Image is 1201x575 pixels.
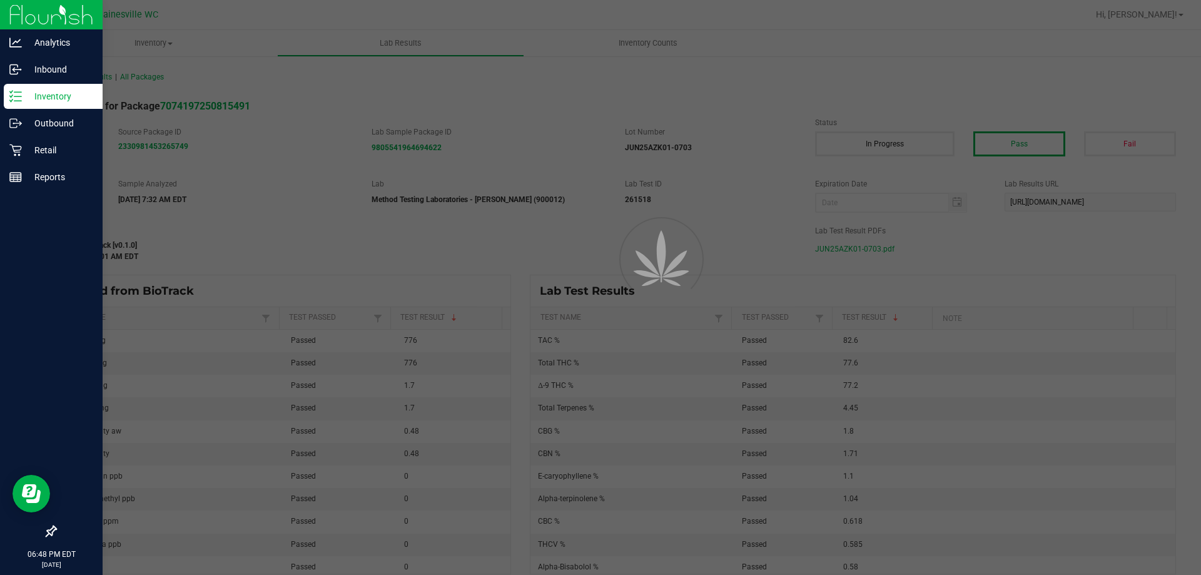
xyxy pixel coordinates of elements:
[9,117,22,130] inline-svg: Outbound
[6,560,97,569] p: [DATE]
[22,143,97,158] p: Retail
[9,36,22,49] inline-svg: Analytics
[22,62,97,77] p: Inbound
[9,90,22,103] inline-svg: Inventory
[22,89,97,104] p: Inventory
[22,116,97,131] p: Outbound
[9,63,22,76] inline-svg: Inbound
[13,475,50,512] iframe: Resource center
[22,35,97,50] p: Analytics
[9,144,22,156] inline-svg: Retail
[22,170,97,185] p: Reports
[6,549,97,560] p: 06:48 PM EDT
[9,171,22,183] inline-svg: Reports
